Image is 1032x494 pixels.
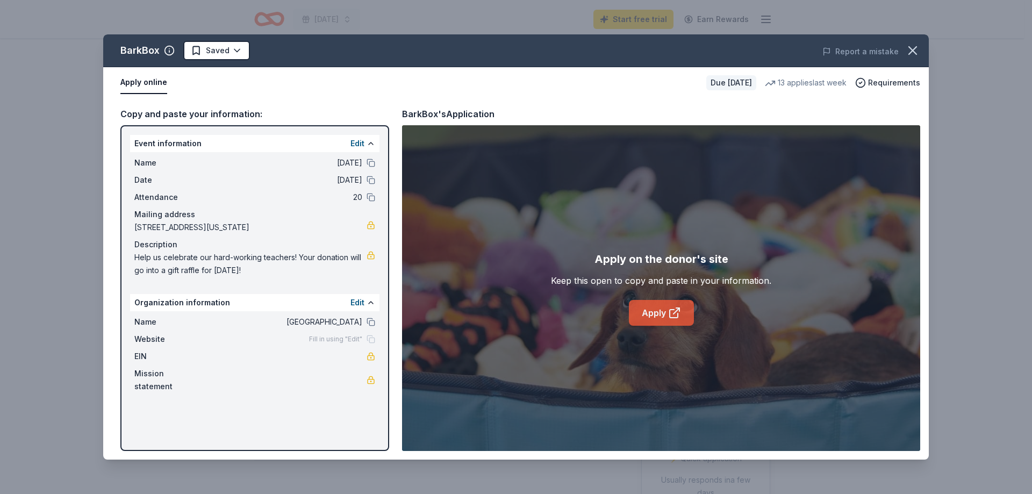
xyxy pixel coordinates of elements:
[134,238,375,251] div: Description
[206,156,362,169] span: [DATE]
[350,296,364,309] button: Edit
[130,294,379,311] div: Organization information
[765,76,847,89] div: 13 applies last week
[134,333,206,346] span: Website
[350,137,364,150] button: Edit
[130,135,379,152] div: Event information
[120,107,389,121] div: Copy and paste your information:
[629,300,694,326] a: Apply
[183,41,250,60] button: Saved
[706,75,756,90] div: Due [DATE]
[551,274,771,287] div: Keep this open to copy and paste in your information.
[134,350,206,363] span: EIN
[206,174,362,187] span: [DATE]
[134,316,206,328] span: Name
[206,44,230,57] span: Saved
[402,107,494,121] div: BarkBox's Application
[594,250,728,268] div: Apply on the donor's site
[206,191,362,204] span: 20
[134,208,375,221] div: Mailing address
[134,156,206,169] span: Name
[134,367,206,393] span: Mission statement
[855,76,920,89] button: Requirements
[134,221,367,234] span: [STREET_ADDRESS][US_STATE]
[134,191,206,204] span: Attendance
[206,316,362,328] span: [GEOGRAPHIC_DATA]
[134,251,367,277] span: Help us celebrate our hard-working teachers! Your donation will go into a gift raffle for [DATE]!
[868,76,920,89] span: Requirements
[822,45,899,58] button: Report a mistake
[309,335,362,343] span: Fill in using "Edit"
[120,71,167,94] button: Apply online
[120,42,160,59] div: BarkBox
[134,174,206,187] span: Date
